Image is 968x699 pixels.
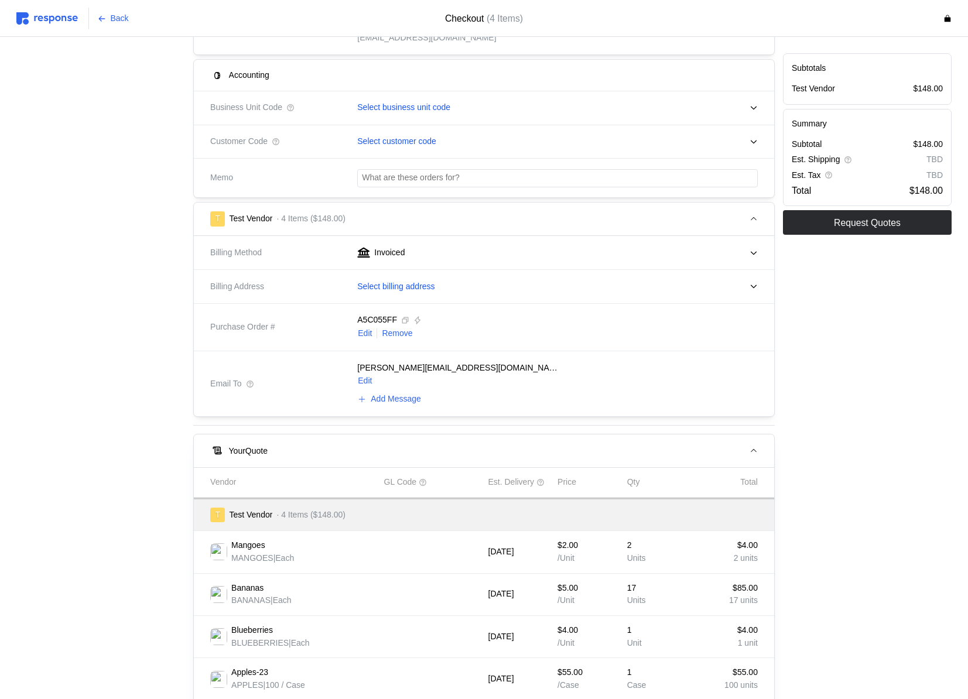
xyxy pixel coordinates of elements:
[627,552,646,565] p: Units
[357,392,422,406] button: Add Message
[357,101,450,114] p: Select business unit code
[627,539,632,552] p: 2
[792,138,822,151] p: Subtotal
[210,586,227,603] img: 7fc5305e-63b1-450a-be29-3b92a3c460e1.jpeg
[210,321,275,334] span: Purchase Order #
[696,582,758,595] p: $85.00
[557,582,578,595] p: $5.00
[357,314,397,327] p: A5C055FF
[384,476,417,489] p: GL Code
[627,679,647,692] p: Case
[783,210,952,235] button: Request Quotes
[371,393,421,406] p: Add Message
[215,213,220,225] p: T
[445,11,523,26] h4: Checkout
[229,509,272,522] p: Test Vendor
[627,624,632,637] p: 1
[557,539,578,552] p: $2.00
[210,476,236,489] p: Vendor
[909,183,943,198] p: $148.00
[627,666,632,679] p: 1
[792,118,943,130] h5: Summary
[696,594,758,607] p: 17 units
[231,624,273,637] p: Blueberries
[382,327,412,340] p: Remove
[913,83,943,96] p: $148.00
[627,594,646,607] p: Units
[357,280,435,293] p: Select billing address
[231,553,273,563] span: MANGOES
[557,624,578,637] p: $4.00
[210,378,241,390] span: Email To
[926,154,943,167] p: TBD
[696,679,758,692] p: 100 units
[740,476,758,489] p: Total
[16,12,78,25] img: svg%3e
[210,101,282,114] span: Business Unit Code
[289,638,310,647] span: | Each
[194,236,774,416] div: TTest Vendor· 4 Items ($148.00)
[91,8,135,30] button: Back
[381,327,413,341] button: Remove
[231,680,263,690] span: APPLES
[926,169,943,182] p: TBD
[210,172,233,184] span: Memo
[557,679,579,692] p: /Case
[627,476,640,489] p: Qty
[264,680,305,690] span: | 100 / Case
[557,637,574,650] p: /Unit
[792,62,943,74] h5: Subtotals
[557,666,583,679] p: $55.00
[231,539,265,552] p: Mangoes
[792,169,821,182] p: Est. Tax
[276,213,346,225] p: · 4 Items ($148.00)
[488,631,550,643] p: [DATE]
[210,671,227,688] img: 29780183-c746-4735-a374-28020c9cc1cd.jpeg
[357,32,496,44] p: [EMAIL_ADDRESS][DOMAIN_NAME]
[488,546,550,558] p: [DATE]
[231,582,264,595] p: Bananas
[358,327,372,340] p: Edit
[357,374,372,388] button: Edit
[834,215,901,230] p: Request Quotes
[357,362,557,375] p: [PERSON_NAME][EMAIL_ADDRESS][DOMAIN_NAME]
[210,628,227,645] img: 3411f5b5-0dfe-41c0-b343-2f2a1f1c07d0.jpeg
[273,553,295,563] span: | Each
[111,12,129,25] p: Back
[362,170,753,187] input: What are these orders for?
[557,476,576,489] p: Price
[696,624,758,637] p: $4.00
[696,552,758,565] p: 2 units
[488,588,550,601] p: [DATE]
[557,594,574,607] p: /Unit
[792,154,840,167] p: Est. Shipping
[210,280,264,293] span: Billing Address
[357,135,436,148] p: Select customer code
[229,445,268,457] h5: Your Quote
[913,138,943,151] p: $148.00
[210,543,227,560] img: d3ac4687-b242-4948-a6d1-30de9b2d8823.jpeg
[194,434,774,467] button: YourQuote
[210,135,268,148] span: Customer Code
[271,595,292,605] span: | Each
[229,69,269,81] h5: Accounting
[627,637,642,650] p: Unit
[557,552,574,565] p: /Unit
[231,638,289,647] span: BLUEBERRIES
[792,183,811,198] p: Total
[487,13,523,23] span: (4 Items)
[627,582,637,595] p: 17
[488,673,550,686] p: [DATE]
[215,509,220,522] p: T
[231,666,268,679] p: Apples-23
[696,637,758,650] p: 1 unit
[210,246,262,259] span: Billing Method
[374,246,405,259] p: Invoiced
[276,509,346,522] p: · 4 Items ($148.00)
[488,476,535,489] p: Est. Delivery
[696,666,758,679] p: $55.00
[229,213,272,225] p: Test Vendor
[194,203,774,235] button: TTest Vendor· 4 Items ($148.00)
[696,539,758,552] p: $4.00
[358,375,372,388] p: Edit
